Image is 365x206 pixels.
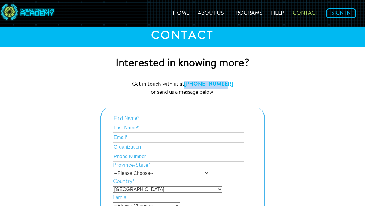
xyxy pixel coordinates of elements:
[113,194,258,202] div: I am a...
[113,123,244,133] input: Last Name*
[326,8,356,18] a: Sign In
[113,143,244,152] input: Organization
[229,11,266,16] a: Programs
[169,11,193,16] a: Home
[184,82,233,87] a: [PHONE_NUMBER]
[113,152,244,162] input: Phone Number
[113,162,258,170] div: Province/State
[194,11,227,16] a: About Us
[116,55,249,72] h2: Interested in knowing more?
[113,178,258,186] div: Country
[113,114,244,123] input: First Name*
[267,11,288,16] a: Help
[113,133,244,143] input: Email*
[116,81,249,97] p: Get in touch with us at or send us a message below.
[289,11,322,16] a: Contact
